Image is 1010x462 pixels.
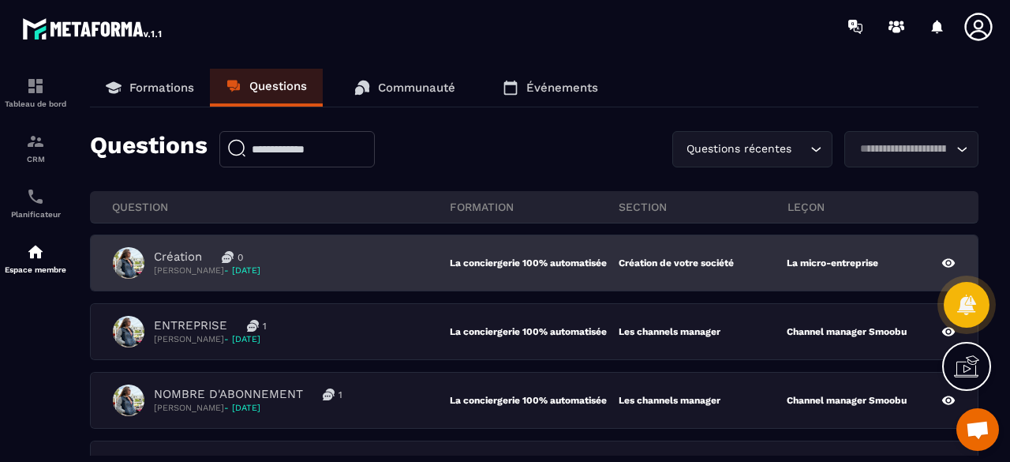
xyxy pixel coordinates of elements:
[26,242,45,261] img: automations
[22,14,164,43] img: logo
[683,141,795,158] span: Questions récentes
[526,81,598,95] p: Événements
[26,187,45,206] img: scheduler
[450,395,619,406] p: La conciergerie 100% automatisée
[26,132,45,151] img: formation
[619,200,787,214] p: section
[112,200,450,214] p: QUESTION
[619,395,720,406] p: Les channels manager
[4,100,67,108] p: Tableau de bord
[4,155,67,163] p: CRM
[450,200,619,214] p: FORMATION
[787,200,956,214] p: leçon
[224,403,260,413] span: - [DATE]
[4,175,67,231] a: schedulerschedulerPlanificateur
[249,79,307,93] p: Questions
[378,81,455,95] p: Communauté
[795,141,806,158] input: Search for option
[339,69,471,107] a: Communauté
[450,326,619,337] p: La conciergerie 100% automatisée
[247,320,259,332] img: messages
[222,251,234,263] img: messages
[26,77,45,96] img: formation
[672,131,832,167] div: Search for option
[844,131,978,167] div: Search for option
[323,389,335,400] img: messages
[787,326,907,337] p: Channel manager Smoobu
[339,389,342,401] p: 1
[224,265,260,276] span: - [DATE]
[263,320,267,332] p: 1
[224,334,260,344] span: - [DATE]
[619,326,720,337] p: Les channels manager
[4,231,67,286] a: automationsautomationsEspace membre
[956,408,999,451] div: Ouvrir le chat
[90,69,210,107] a: Formations
[154,402,342,414] p: [PERSON_NAME]
[154,333,267,345] p: [PERSON_NAME]
[154,265,260,276] p: [PERSON_NAME]
[450,257,619,269] p: La conciergerie 100% automatisée
[210,69,323,107] a: Questions
[4,210,67,219] p: Planificateur
[787,395,907,406] p: Channel manager Smoobu
[4,65,67,120] a: formationformationTableau de bord
[154,250,202,265] p: Création
[90,131,208,167] p: Questions
[238,251,243,264] p: 0
[487,69,614,107] a: Événements
[129,81,194,95] p: Formations
[4,120,67,175] a: formationformationCRM
[855,141,952,158] input: Search for option
[4,265,67,274] p: Espace membre
[154,387,303,402] p: NOMBRE D'ABONNEMENT
[154,318,227,333] p: ENTREPRISE
[787,257,878,269] p: La micro-entreprise
[619,257,734,269] p: Création de votre société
